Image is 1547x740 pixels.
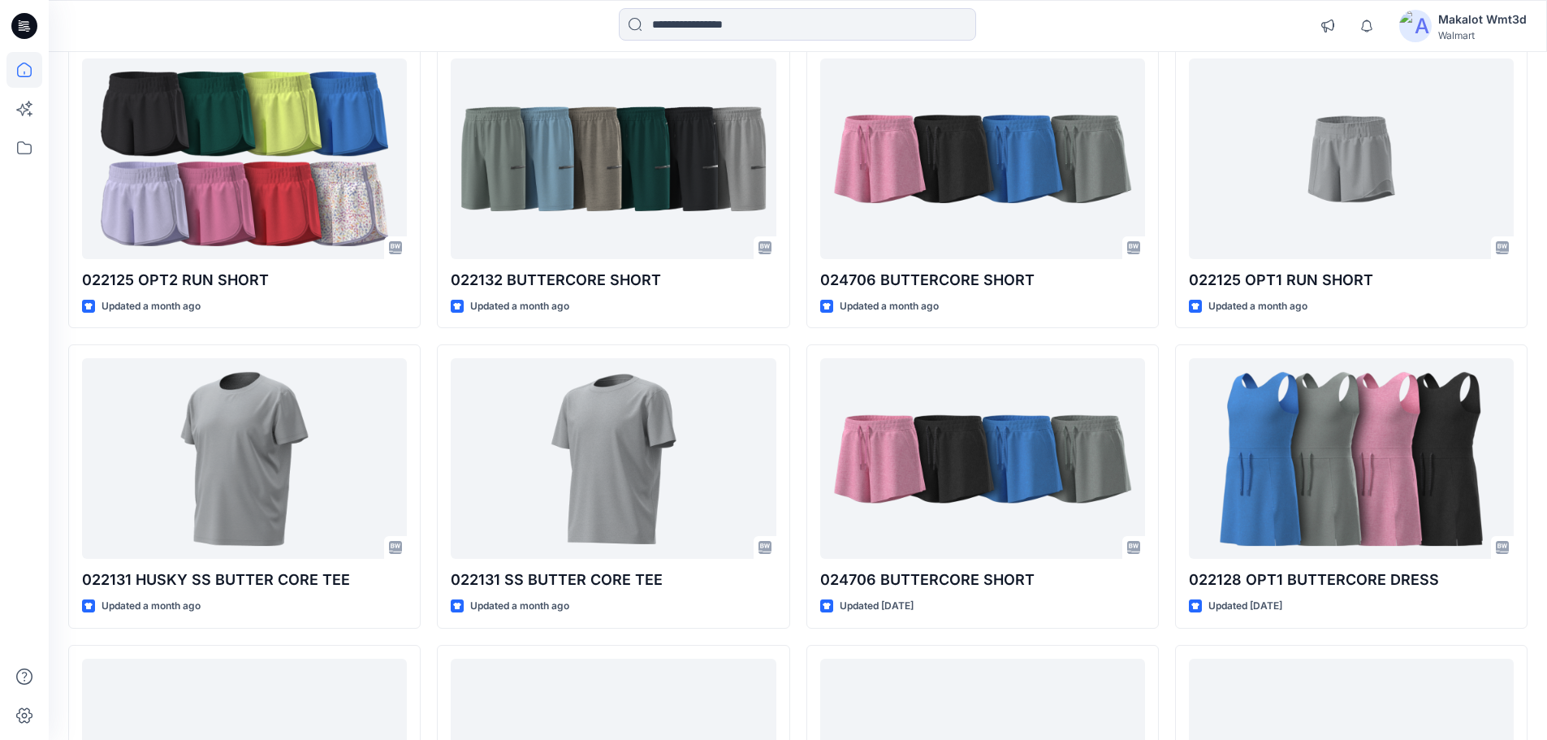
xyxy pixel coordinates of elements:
p: Updated a month ago [840,298,939,315]
p: Updated [DATE] [840,598,914,615]
div: Walmart [1438,29,1527,41]
p: 022125 OPT1 RUN SHORT [1189,269,1514,292]
a: 024706 BUTTERCORE SHORT [820,58,1145,259]
a: 022128 OPT1 BUTTERCORE DRESS [1189,358,1514,559]
p: Updated a month ago [470,298,569,315]
p: 022128 OPT1 BUTTERCORE DRESS [1189,569,1514,591]
a: 022132 BUTTERCORE SHORT [451,58,776,259]
a: 022125 OPT2 RUN SHORT [82,58,407,259]
div: Makalot Wmt3d [1438,10,1527,29]
p: 022132 BUTTERCORE SHORT [451,269,776,292]
p: Updated a month ago [470,598,569,615]
p: 024706 BUTTERCORE SHORT [820,269,1145,292]
p: 022131 HUSKY SS BUTTER CORE TEE [82,569,407,591]
a: 022131 SS BUTTER CORE TEE [451,358,776,559]
a: 022131 HUSKY SS BUTTER CORE TEE [82,358,407,559]
p: Updated a month ago [102,298,201,315]
p: Updated a month ago [102,598,201,615]
p: 022125 OPT2 RUN SHORT [82,269,407,292]
p: 022131 SS BUTTER CORE TEE [451,569,776,591]
p: Updated [DATE] [1208,598,1282,615]
img: avatar [1399,10,1432,42]
a: 024706 BUTTERCORE SHORT [820,358,1145,559]
p: 024706 BUTTERCORE SHORT [820,569,1145,591]
a: 022125 OPT1 RUN SHORT [1189,58,1514,259]
p: Updated a month ago [1208,298,1307,315]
